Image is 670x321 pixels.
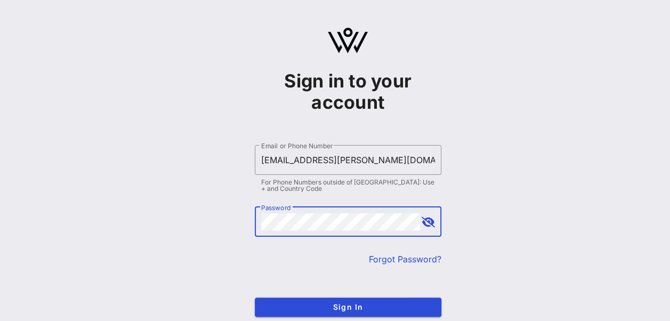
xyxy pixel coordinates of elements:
[255,70,441,113] h1: Sign in to your account
[369,254,441,264] a: Forgot Password?
[261,204,291,212] label: Password
[422,217,435,228] button: append icon
[328,28,368,53] img: logo.svg
[263,302,433,311] span: Sign In
[255,298,441,317] button: Sign In
[261,179,435,192] div: For Phone Numbers outside of [GEOGRAPHIC_DATA]: Use + and Country Code
[261,142,333,150] label: Email or Phone Number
